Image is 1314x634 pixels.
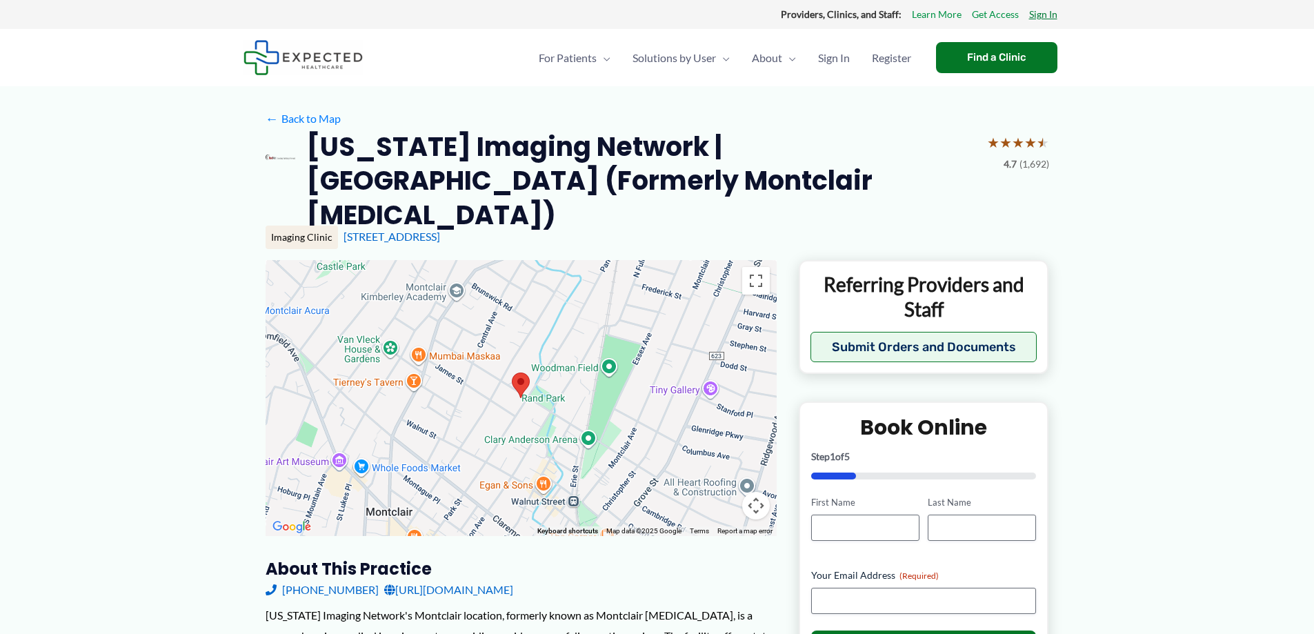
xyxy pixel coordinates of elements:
a: Sign In [1029,6,1057,23]
span: Menu Toggle [597,34,610,82]
span: ★ [987,130,999,155]
strong: Providers, Clinics, and Staff: [781,8,902,20]
span: Map data ©2025 Google [606,527,681,535]
button: Keyboard shortcuts [537,526,598,536]
a: Find a Clinic [936,42,1057,73]
span: Menu Toggle [716,34,730,82]
span: (Required) [899,571,939,581]
h3: About this practice [266,558,777,579]
span: For Patients [539,34,597,82]
label: Your Email Address [811,568,1037,582]
span: Menu Toggle [782,34,796,82]
button: Toggle fullscreen view [742,267,770,295]
h2: [US_STATE] Imaging Network | [GEOGRAPHIC_DATA] (Formerly Montclair [MEDICAL_DATA]) [306,130,976,232]
a: Solutions by UserMenu Toggle [621,34,741,82]
a: Sign In [807,34,861,82]
button: Map camera controls [742,492,770,519]
span: 1 [830,450,835,462]
div: Imaging Clinic [266,226,338,249]
span: Sign In [818,34,850,82]
a: Register [861,34,922,82]
span: Register [872,34,911,82]
a: Terms (opens in new tab) [690,527,709,535]
span: ★ [1024,130,1037,155]
label: First Name [811,496,919,509]
a: [PHONE_NUMBER] [266,579,379,600]
a: [STREET_ADDRESS] [344,230,440,243]
nav: Primary Site Navigation [528,34,922,82]
a: Report a map error [717,527,773,535]
img: Google [269,518,315,536]
a: Learn More [912,6,962,23]
a: Open this area in Google Maps (opens a new window) [269,518,315,536]
span: 5 [844,450,850,462]
button: Submit Orders and Documents [810,332,1037,362]
span: ★ [1012,130,1024,155]
img: Expected Healthcare Logo - side, dark font, small [243,40,363,75]
span: ★ [999,130,1012,155]
span: Solutions by User [633,34,716,82]
a: Get Access [972,6,1019,23]
a: For PatientsMenu Toggle [528,34,621,82]
a: AboutMenu Toggle [741,34,807,82]
label: Last Name [928,496,1036,509]
p: Referring Providers and Staff [810,272,1037,322]
span: About [752,34,782,82]
span: (1,692) [1019,155,1049,173]
span: 4.7 [1004,155,1017,173]
span: ★ [1037,130,1049,155]
a: ←Back to Map [266,108,341,129]
a: [URL][DOMAIN_NAME] [384,579,513,600]
h2: Book Online [811,414,1037,441]
p: Step of [811,452,1037,462]
span: ← [266,112,279,125]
